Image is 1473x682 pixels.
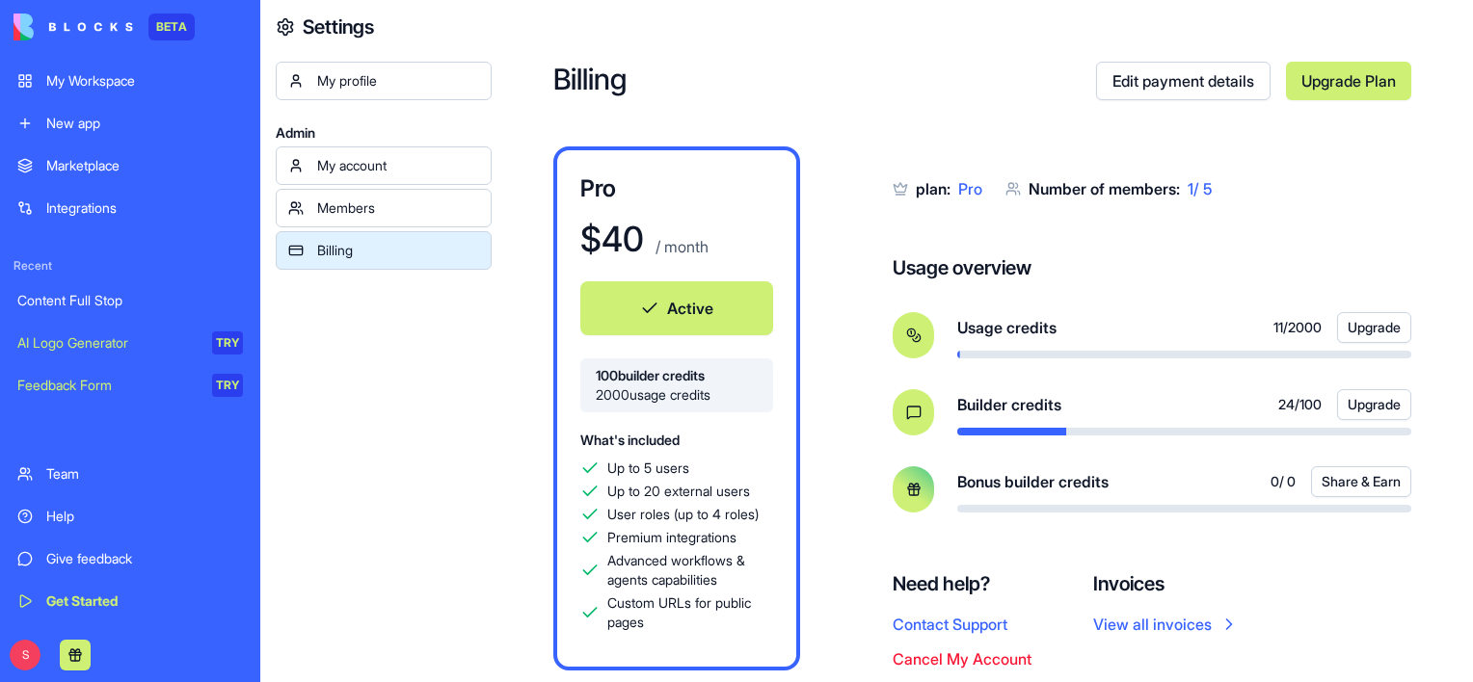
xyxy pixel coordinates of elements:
a: Members [276,189,492,227]
p: / month [652,235,709,258]
div: AI Logo Generator [17,333,199,353]
span: plan: [916,179,951,198]
h3: Pro [580,173,773,204]
span: User roles (up to 4 roles) [607,505,759,524]
a: Integrations [6,189,254,227]
span: 100 builder credits [596,366,758,385]
a: Upgrade Plan [1286,62,1411,100]
span: 24 / 100 [1278,395,1322,414]
div: My Workspace [46,71,243,91]
h4: Usage overview [893,254,1031,281]
a: Content Full Stop [6,281,254,320]
div: Help [46,507,243,526]
a: AI Logo GeneratorTRY [6,324,254,362]
div: Members [317,198,479,218]
h4: Invoices [1093,570,1239,597]
div: Billing [317,241,479,260]
div: Feedback Form [17,376,199,395]
span: Builder credits [957,393,1061,416]
img: logo [13,13,133,40]
h4: Settings [303,13,374,40]
span: Pro [958,179,982,198]
div: TRY [212,331,243,354]
div: Content Full Stop [17,291,243,310]
span: Bonus builder credits [957,470,1109,493]
span: 11 / 2000 [1273,318,1322,337]
button: Active [580,281,773,335]
button: Upgrade [1337,312,1411,343]
a: Pro$40 / monthActive100builder credits2000usage creditsWhat's includedUp to 5 usersUp to 20 exter... [553,146,800,670]
span: Recent [6,258,254,274]
span: 2000 usage credits [596,385,758,405]
div: My profile [317,71,479,91]
a: Give feedback [6,539,254,578]
span: Advanced workflows & agents capabilities [607,551,773,590]
button: Cancel My Account [893,647,1031,670]
a: View all invoices [1093,613,1239,636]
a: Team [6,455,254,493]
span: 0 / 0 [1271,472,1296,491]
span: Admin [276,123,492,143]
a: New app [6,104,254,143]
h4: Need help? [893,570,1031,597]
a: My profile [276,62,492,100]
a: Billing [276,231,492,270]
span: Up to 5 users [607,459,689,478]
a: BETA [13,13,195,40]
div: Give feedback [46,549,243,568]
span: What's included [580,432,680,448]
div: New app [46,114,243,133]
span: S [10,640,40,670]
h2: Billing [553,62,1096,100]
a: Feedback FormTRY [6,366,254,405]
span: Up to 20 external users [607,482,750,501]
a: Get Started [6,582,254,620]
div: My account [317,156,479,175]
button: Share & Earn [1311,466,1411,497]
div: TRY [212,374,243,397]
a: Help [6,497,254,536]
div: BETA [148,13,195,40]
a: Marketplace [6,146,254,185]
span: Number of members: [1029,179,1180,198]
a: My account [276,146,492,185]
a: Edit payment details [1096,62,1271,100]
span: Usage credits [957,316,1057,339]
div: Get Started [46,591,243,611]
button: Contact Support [893,613,1007,636]
button: Upgrade [1337,389,1411,420]
div: Team [46,464,243,484]
span: Custom URLs for public pages [607,593,773,632]
a: My Workspace [6,62,254,100]
span: 1 / 5 [1188,179,1212,198]
h1: $ 40 [580,220,644,258]
span: Premium integrations [607,528,736,547]
div: Marketplace [46,156,243,175]
div: Integrations [46,198,243,218]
